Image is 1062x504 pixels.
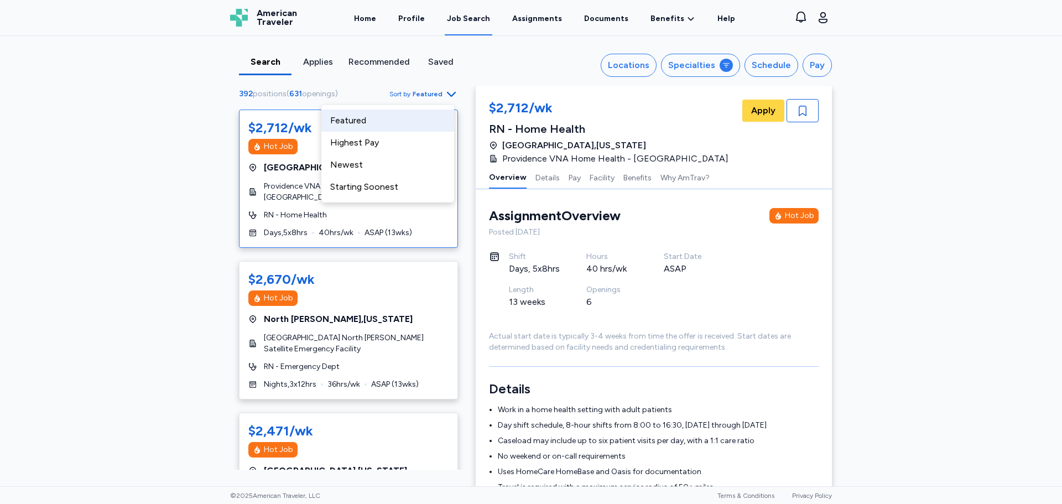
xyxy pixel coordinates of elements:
[498,466,819,477] li: Uses HomeCare HomeBase and Oasis for documentation
[590,165,615,189] button: Facility
[327,379,360,390] span: 36 hrs/wk
[248,271,315,288] div: $2,670/wk
[371,379,419,390] span: ASAP ( 13 wks)
[447,13,490,24] div: Job Search
[623,165,652,189] button: Benefits
[243,55,287,69] div: Search
[321,110,454,132] div: Featured
[489,227,819,238] div: Posted [DATE]
[586,284,637,295] div: Openings
[502,152,728,165] span: Providence VNA Home Health - [GEOGRAPHIC_DATA]
[264,161,407,174] span: [GEOGRAPHIC_DATA] , [US_STATE]
[785,210,814,221] div: Hot Job
[803,54,832,77] button: Pay
[253,89,287,98] span: positions
[257,9,297,27] span: American Traveler
[498,451,819,462] li: No weekend or on-call requirements
[586,295,637,309] div: 6
[264,181,449,203] span: Providence VNA Home Health - [GEOGRAPHIC_DATA]
[509,284,560,295] div: Length
[264,210,327,221] span: RN - Home Health
[498,482,819,493] li: Travel is required with a maximum service radius of 50+ miles
[664,251,715,262] div: Start Date
[586,262,637,276] div: 40 hrs/wk
[489,99,735,119] div: $2,712/wk
[289,89,302,98] span: 631
[717,492,774,500] a: Terms & Conditions
[264,293,293,304] div: Hot Job
[230,9,248,27] img: Logo
[810,59,825,72] div: Pay
[321,154,454,176] div: Newest
[413,90,442,98] span: Featured
[389,87,458,101] button: Sort byFeatured
[586,251,637,262] div: Hours
[230,491,320,500] span: © 2025 American Traveler, LLC
[751,104,775,117] span: Apply
[389,90,410,98] span: Sort by
[742,100,784,122] button: Apply
[569,165,581,189] button: Pay
[239,89,253,98] span: 392
[650,13,695,24] a: Benefits
[489,331,819,353] div: Actual start date is typically 3-4 weeks from time the offer is received. Start dates are determi...
[264,361,340,372] span: RN - Emergency Dept
[264,227,308,238] span: Days , 5 x 8 hrs
[321,132,454,154] div: Highest Pay
[264,332,449,355] span: [GEOGRAPHIC_DATA] North [PERSON_NAME] Satellite Emergency Facility
[302,89,335,98] span: openings
[248,422,313,440] div: $2,471/wk
[509,295,560,309] div: 13 weeks
[264,444,293,455] div: Hot Job
[239,89,342,100] div: ( )
[248,119,312,137] div: $2,712/wk
[365,227,412,238] span: ASAP ( 13 wks)
[264,313,413,326] span: North [PERSON_NAME] , [US_STATE]
[498,420,819,431] li: Day shift schedule, 8-hour shifts from 8:00 to 16:30, [DATE] through [DATE]
[264,141,293,152] div: Hot Job
[445,1,492,35] a: Job Search
[502,139,646,152] span: [GEOGRAPHIC_DATA] , [US_STATE]
[489,207,621,225] div: Assignment Overview
[509,262,560,276] div: Days, 5x8hrs
[650,13,684,24] span: Benefits
[321,176,454,198] div: Starting Soonest
[668,59,715,72] div: Specialties
[792,492,832,500] a: Privacy Policy
[264,379,316,390] span: Nights , 3 x 12 hrs
[660,165,710,189] button: Why AmTrav?
[601,54,657,77] button: Locations
[489,380,819,398] h3: Details
[419,55,462,69] div: Saved
[745,54,798,77] button: Schedule
[535,165,560,189] button: Details
[348,55,410,69] div: Recommended
[319,227,353,238] span: 40 hrs/wk
[661,54,740,77] button: Specialties
[752,59,791,72] div: Schedule
[608,59,649,72] div: Locations
[664,262,715,276] div: ASAP
[498,435,819,446] li: Caseload may include up to six patient visits per day, with a 1:1 care ratio
[264,464,407,477] span: [GEOGRAPHIC_DATA] , [US_STATE]
[509,251,560,262] div: Shift
[498,404,819,415] li: Work in a home health setting with adult patients
[296,55,340,69] div: Applies
[489,121,735,137] div: RN - Home Health
[489,165,527,189] button: Overview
